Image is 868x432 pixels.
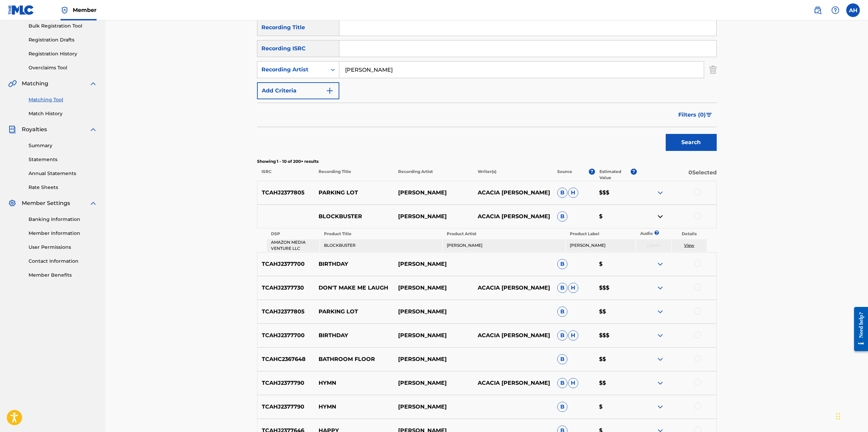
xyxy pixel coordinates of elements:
[672,229,707,239] th: Details
[656,260,664,268] img: expand
[257,331,314,340] p: TCAHJ2377700
[473,189,553,197] p: ACACIA [PERSON_NAME]
[394,308,473,316] p: [PERSON_NAME]
[557,354,567,364] span: B
[8,199,16,207] img: Member Settings
[568,188,578,198] span: H
[8,125,16,134] img: Royalties
[29,170,97,177] a: Annual Statements
[834,399,868,432] iframe: Chat Widget
[557,169,572,181] p: Source
[473,284,553,292] p: ACACIA [PERSON_NAME]
[595,260,637,268] p: $
[595,212,637,221] p: $
[314,212,394,221] p: BLOCKBUSTER
[656,355,664,363] img: expand
[29,96,97,103] a: Matching Tool
[666,134,717,151] button: Search
[8,80,17,88] img: Matching
[61,6,69,14] img: Top Rightsholder
[261,66,323,74] div: Recording Artist
[595,308,637,316] p: $$
[29,64,97,71] a: Overclaims Tool
[257,403,314,411] p: TCAHJ2377790
[656,403,664,411] img: expand
[473,212,553,221] p: ACACIA [PERSON_NAME]
[29,36,97,44] a: Registration Drafts
[473,169,553,181] p: Writer(s)
[394,379,473,387] p: [PERSON_NAME]
[314,169,393,181] p: Recording Title
[314,355,394,363] p: BATHROOM FLOOR
[595,403,637,411] p: $
[29,50,97,57] a: Registration History
[589,169,595,175] span: ?
[599,169,631,181] p: Estimated Value
[314,379,394,387] p: HYMN
[557,330,567,341] span: B
[394,169,473,181] p: Recording Artist
[394,189,473,197] p: [PERSON_NAME]
[29,244,97,251] a: User Permissions
[656,284,664,292] img: expand
[29,142,97,149] a: Summary
[656,308,664,316] img: expand
[267,239,319,252] td: AMAZON MEDIA VENTURE LLC
[557,259,567,269] span: B
[394,355,473,363] p: [PERSON_NAME]
[849,301,868,356] iframe: Resource Center
[846,3,860,17] div: User Menu
[394,212,473,221] p: [PERSON_NAME]
[595,355,637,363] p: $$
[566,229,635,239] th: Product Label
[566,239,635,252] td: [PERSON_NAME]
[314,403,394,411] p: HYMN
[320,229,442,239] th: Product Title
[656,379,664,387] img: expand
[257,19,717,154] form: Search Form
[557,211,567,222] span: B
[595,189,637,197] p: $$$
[257,82,339,99] button: Add Criteria
[568,378,578,388] span: H
[473,331,553,340] p: ACACIA [PERSON_NAME]
[73,6,97,14] span: Member
[22,199,70,207] span: Member Settings
[257,379,314,387] p: TCAHJ2377790
[811,3,824,17] a: Public Search
[568,283,578,293] span: H
[557,283,567,293] span: B
[314,308,394,316] p: PARKING LOT
[29,216,97,223] a: Banking Information
[836,406,840,427] div: Drag
[29,110,97,117] a: Match History
[678,111,706,119] span: Filters ( 0 )
[257,169,314,181] p: ISRC
[394,284,473,292] p: [PERSON_NAME]
[29,272,97,279] a: Member Benefits
[557,188,567,198] span: B
[473,379,553,387] p: ACACIA [PERSON_NAME]
[314,189,394,197] p: PARKING LOT
[394,331,473,340] p: [PERSON_NAME]
[557,402,567,412] span: B
[674,106,717,123] button: Filters (0)
[257,284,314,292] p: TCAHJ2377730
[595,284,637,292] p: $$$
[557,307,567,317] span: B
[29,156,97,163] a: Statements
[636,230,644,237] p: Audio
[831,6,839,14] img: help
[257,355,314,363] p: TCAHC2367648
[257,260,314,268] p: TCAHJ2377700
[267,229,319,239] th: DSP
[631,169,637,175] span: ?
[89,199,97,207] img: expand
[29,184,97,191] a: Rate Sheets
[709,61,717,78] img: Delete Criterion
[29,258,97,265] a: Contact Information
[684,243,694,248] a: View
